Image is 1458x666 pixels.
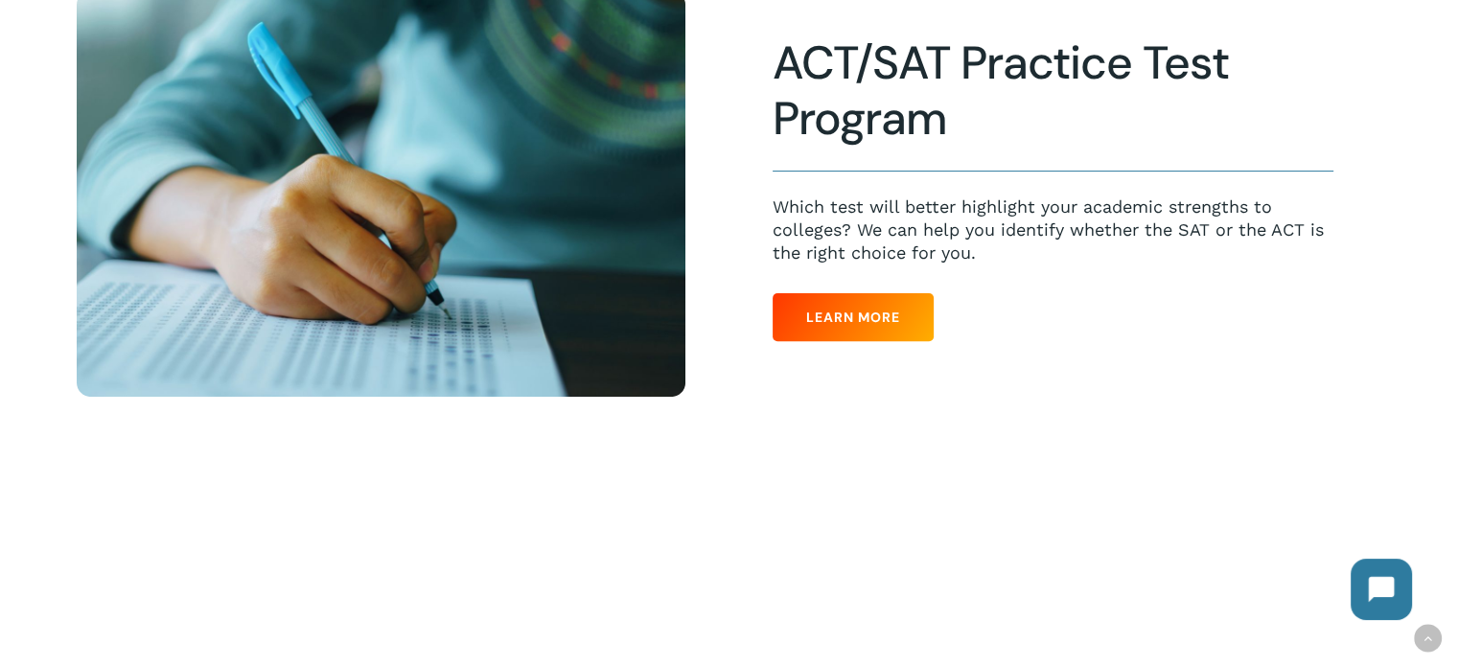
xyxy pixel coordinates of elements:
iframe: Chatbot [1331,540,1431,639]
a: Learn More [773,293,934,341]
h2: ACT/SAT Practice Test Program [773,35,1333,147]
p: Which test will better highlight your academic strengths to colleges? We can help you identify wh... [773,195,1333,264]
span: Learn More [806,308,900,327]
